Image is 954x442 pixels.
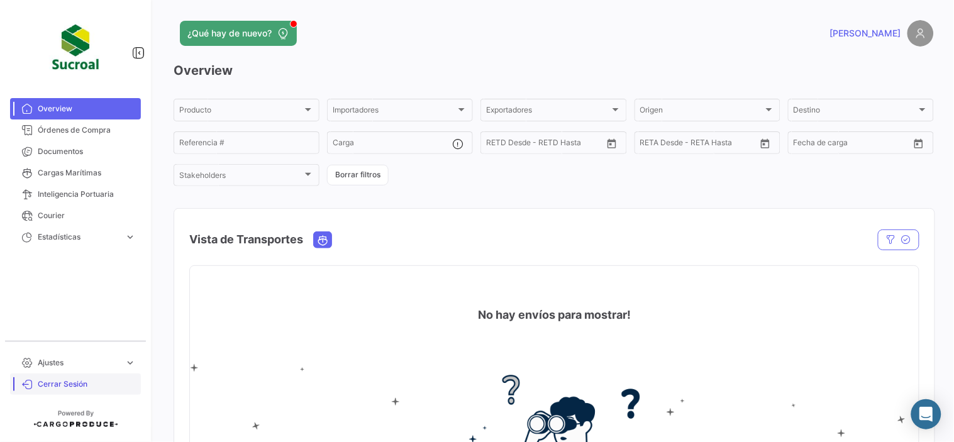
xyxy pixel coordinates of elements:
[44,15,107,78] img: c8cb2a6e-9f55-48cc-81c3-08e52ef8ba21.jpg
[38,357,119,368] span: Ajustes
[333,108,456,116] span: Importadores
[314,232,331,248] button: Ocean
[640,140,663,149] input: Desde
[38,103,136,114] span: Overview
[486,140,509,149] input: Desde
[830,27,901,40] span: [PERSON_NAME]
[38,146,136,157] span: Documentos
[10,184,141,205] a: Inteligencia Portuaria
[672,140,727,149] input: Hasta
[180,21,297,46] button: ¿Qué hay de nuevo?
[179,108,302,116] span: Producto
[478,306,631,324] h4: No hay envíos para mostrar!
[174,62,934,79] h3: Overview
[10,162,141,184] a: Cargas Marítimas
[189,231,303,248] h4: Vista de Transportes
[38,124,136,136] span: Órdenes de Compra
[125,357,136,368] span: expand_more
[125,231,136,243] span: expand_more
[825,140,880,149] input: Hasta
[38,189,136,200] span: Inteligencia Portuaria
[38,210,136,221] span: Courier
[907,20,934,47] img: placeholder-user.png
[38,378,136,390] span: Cerrar Sesión
[187,27,272,40] span: ¿Qué hay de nuevo?
[179,173,302,182] span: Stakeholders
[38,167,136,179] span: Cargas Marítimas
[756,134,775,153] button: Open calendar
[10,98,141,119] a: Overview
[640,108,763,116] span: Origen
[10,119,141,141] a: Órdenes de Compra
[794,108,917,116] span: Destino
[518,140,573,149] input: Hasta
[909,134,928,153] button: Open calendar
[10,141,141,162] a: Documentos
[327,165,389,185] button: Borrar filtros
[38,231,119,243] span: Estadísticas
[794,140,816,149] input: Desde
[486,108,609,116] span: Exportadores
[10,205,141,226] a: Courier
[602,134,621,153] button: Open calendar
[911,399,941,429] div: Abrir Intercom Messenger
